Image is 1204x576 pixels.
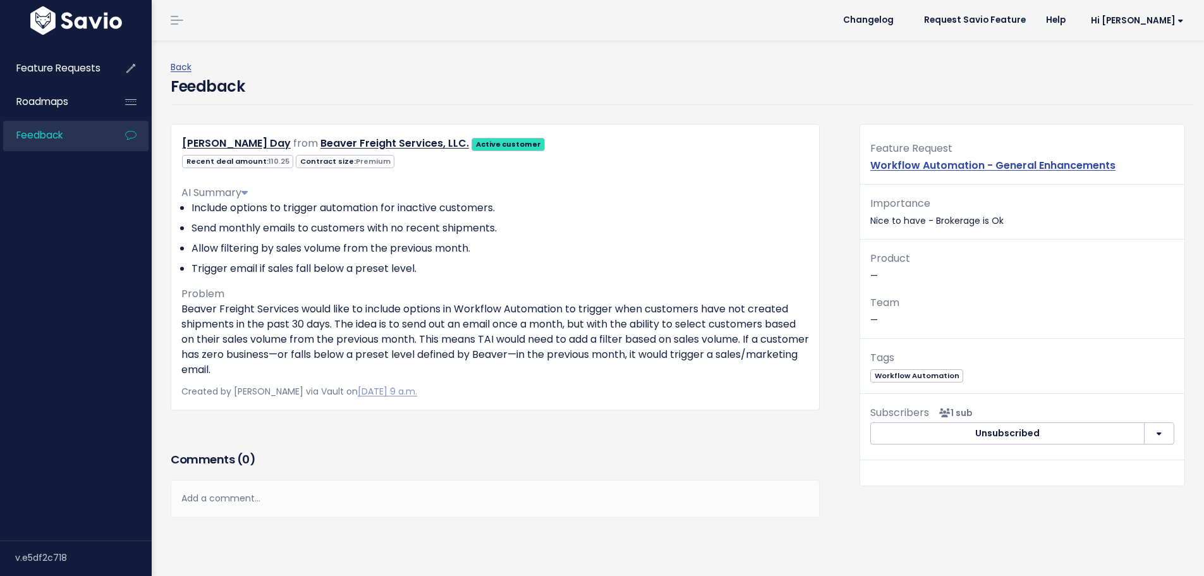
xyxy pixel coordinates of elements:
span: 0 [242,451,250,467]
span: Problem [181,286,224,301]
span: Created by [PERSON_NAME] via Vault on [181,385,417,398]
span: from [293,136,318,150]
span: Changelog [843,16,894,25]
span: Hi [PERSON_NAME] [1091,16,1184,25]
a: Hi [PERSON_NAME] [1076,11,1194,30]
a: Workflow Automation [870,369,963,381]
p: Nice to have - Brokerage is Ok [870,195,1174,229]
span: Workflow Automation [870,369,963,383]
span: Feature Requests [16,61,100,75]
a: Workflow Automation - General Enhancements [870,158,1116,173]
li: Trigger email if sales fall below a preset level. [192,261,809,276]
a: [PERSON_NAME] Day [182,136,291,150]
a: Roadmaps [3,87,105,116]
strong: Active customer [476,139,541,149]
a: Back [171,61,192,73]
span: <p><strong>Subscribers</strong><br><br> - Angie Prada<br> </p> [934,407,973,419]
div: v.e5df2c718 [15,541,152,574]
h4: Feedback [171,75,245,98]
span: Recent deal amount: [182,155,293,168]
a: [DATE] 9 a.m. [358,385,417,398]
li: Send monthly emails to customers with no recent shipments. [192,221,809,236]
a: Beaver Freight Services, LLC. [320,136,469,150]
a: Help [1036,11,1076,30]
img: logo-white.9d6f32f41409.svg [27,6,125,35]
span: Contract size: [296,155,394,168]
div: Add a comment... [171,480,820,517]
span: Roadmaps [16,95,68,108]
button: Unsubscribed [870,422,1145,445]
a: Request Savio Feature [914,11,1036,30]
span: Premium [356,156,391,166]
span: 110.25 [269,156,289,166]
h3: Comments ( ) [171,451,820,469]
a: Feedback [3,121,105,150]
span: AI Summary [181,185,248,200]
span: Feedback [16,128,63,142]
span: Tags [870,350,894,365]
a: Feature Requests [3,54,105,83]
li: Include options to trigger automation for inactive customers. [192,200,809,216]
p: — [870,294,1174,328]
span: Feature Request [870,141,952,156]
li: Allow filtering by sales volume from the previous month. [192,241,809,256]
p: Beaver Freight Services would like to include options in Workflow Automation to trigger when cust... [181,302,809,377]
p: — [870,250,1174,284]
span: Product [870,251,910,266]
span: Subscribers [870,405,929,420]
span: Importance [870,196,930,211]
span: Team [870,295,899,310]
